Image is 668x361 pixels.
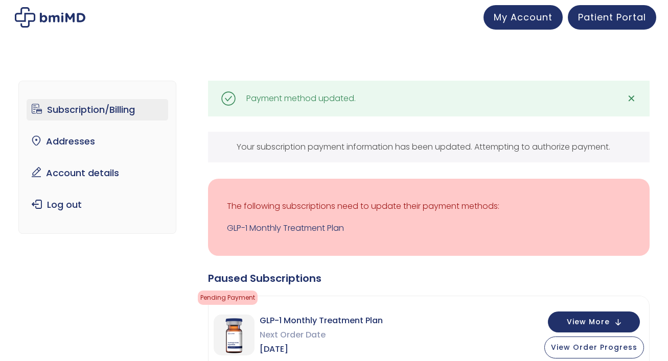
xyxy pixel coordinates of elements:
button: View Order Progress [544,336,644,358]
img: My account [15,7,85,28]
span: Patient Portal [578,11,646,23]
a: Patient Portal [568,5,656,30]
span: GLP-1 Monthly Treatment Plan [260,314,383,328]
img: GLP-1 Monthly Treatment Plan [214,315,255,355]
a: My Account [483,5,563,30]
a: Addresses [27,131,168,152]
nav: Account pages [18,81,176,234]
a: Account details [27,162,168,184]
p: The following subscriptions need to update their payment methods: [227,199,631,213]
button: View More [548,311,640,332]
div: Paused Subscriptions [208,271,650,285]
span: View Order Progress [551,342,637,352]
a: ✕ [621,88,642,109]
span: My Account [494,11,552,23]
a: Log out [27,194,168,215]
span: ✕ [627,91,636,106]
div: Your subscription payment information has been updated. Attempting to authorize payment. [208,132,650,162]
span: Next Order Date [260,328,383,342]
a: GLP-1 Monthly Treatment Plan [227,221,631,235]
span: Pending Payment [198,291,258,305]
a: Subscription/Billing [27,99,168,121]
span: [DATE] [260,342,383,356]
span: View More [567,319,610,325]
div: Payment method updated. [246,91,356,106]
